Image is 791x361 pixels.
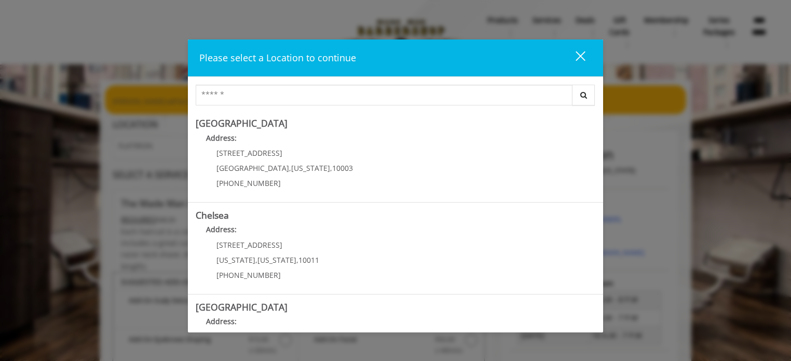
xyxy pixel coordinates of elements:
[289,163,291,173] span: ,
[255,255,257,265] span: ,
[332,163,353,173] span: 10003
[199,51,356,64] span: Please select a Location to continue
[196,117,288,129] b: [GEOGRAPHIC_DATA]
[216,270,281,280] span: [PHONE_NUMBER]
[196,301,288,313] b: [GEOGRAPHIC_DATA]
[556,47,592,69] button: close dialog
[216,178,281,188] span: [PHONE_NUMBER]
[291,163,330,173] span: [US_STATE]
[216,240,282,250] span: [STREET_ADDRESS]
[206,224,237,234] b: Address:
[296,255,298,265] span: ,
[196,85,572,105] input: Search Center
[216,163,289,173] span: [GEOGRAPHIC_DATA]
[206,133,237,143] b: Address:
[578,91,590,99] i: Search button
[330,163,332,173] span: ,
[196,209,229,221] b: Chelsea
[257,255,296,265] span: [US_STATE]
[206,316,237,326] b: Address:
[564,50,584,66] div: close dialog
[298,255,319,265] span: 10011
[196,85,595,111] div: Center Select
[216,148,282,158] span: [STREET_ADDRESS]
[216,255,255,265] span: [US_STATE]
